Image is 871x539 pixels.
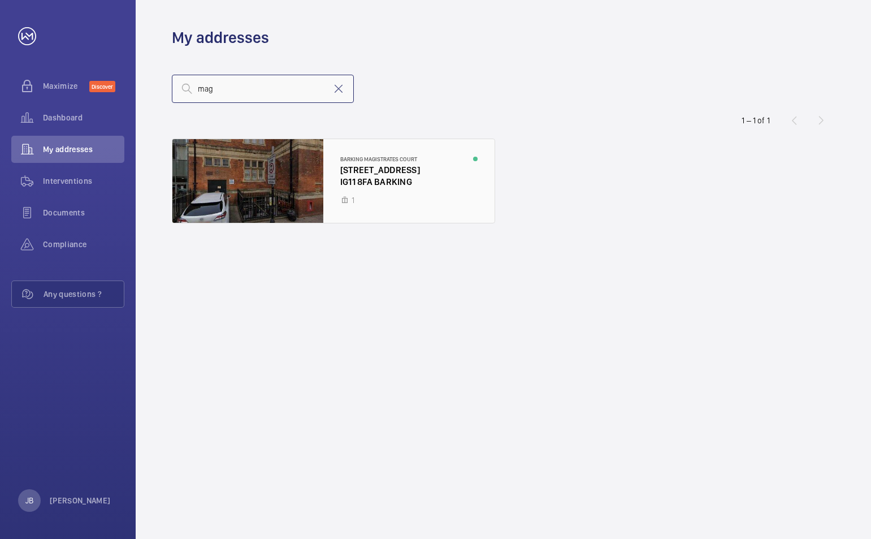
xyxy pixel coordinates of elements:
input: Search by address [172,75,354,103]
span: Any questions ? [44,288,124,300]
p: [PERSON_NAME] [50,495,111,506]
span: Compliance [43,239,124,250]
span: Discover [89,81,115,92]
span: My addresses [43,144,124,155]
div: 1 – 1 of 1 [742,115,770,126]
span: Interventions [43,175,124,187]
p: JB [25,495,33,506]
span: Documents [43,207,124,218]
span: Maximize [43,80,89,92]
h1: My addresses [172,27,269,48]
span: Dashboard [43,112,124,123]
